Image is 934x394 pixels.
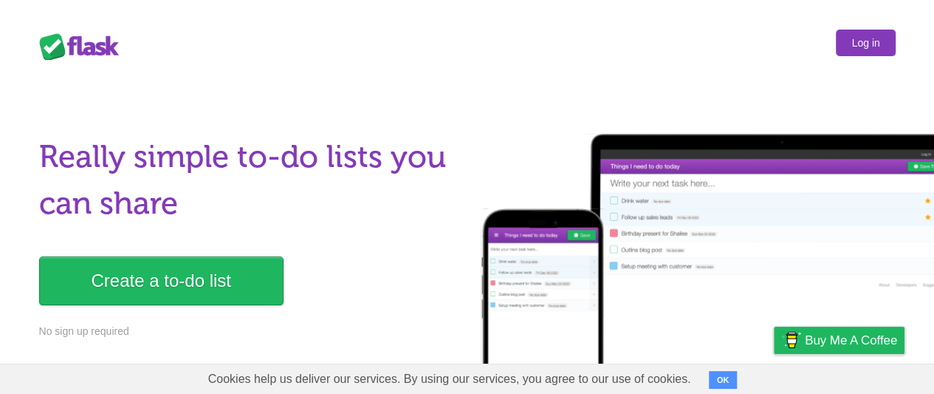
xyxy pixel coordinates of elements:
[39,257,284,305] a: Create a to-do list
[193,364,706,394] span: Cookies help us deliver our services. By using our services, you agree to our use of cookies.
[781,327,801,353] img: Buy me a coffee
[774,327,904,354] a: Buy me a coffee
[805,327,897,353] span: Buy me a coffee
[836,30,895,56] a: Log in
[709,371,738,389] button: OK
[39,324,459,339] p: No sign up required
[39,134,459,227] h1: Really simple to-do lists you can share
[39,33,128,60] div: Flask Lists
